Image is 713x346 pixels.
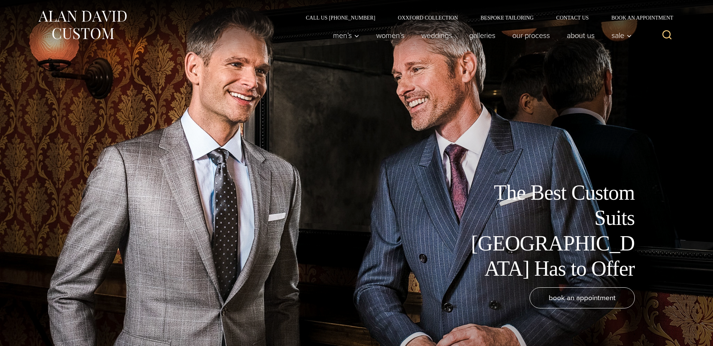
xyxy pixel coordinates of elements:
[413,28,460,43] a: weddings
[549,292,616,303] span: book an appointment
[324,28,636,43] nav: Primary Navigation
[530,287,635,308] a: book an appointment
[466,180,635,281] h1: The Best Custom Suits [GEOGRAPHIC_DATA] Has to Offer
[460,28,504,43] a: Galleries
[558,28,603,43] a: About Us
[333,32,359,39] span: Men’s
[504,28,558,43] a: Our Process
[600,15,676,20] a: Book an Appointment
[295,15,387,20] a: Call Us [PHONE_NUMBER]
[612,32,632,39] span: Sale
[295,15,676,20] nav: Secondary Navigation
[386,15,469,20] a: Oxxford Collection
[658,26,676,44] button: View Search Form
[368,28,413,43] a: Women’s
[545,15,600,20] a: Contact Us
[37,8,127,42] img: Alan David Custom
[469,15,545,20] a: Bespoke Tailoring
